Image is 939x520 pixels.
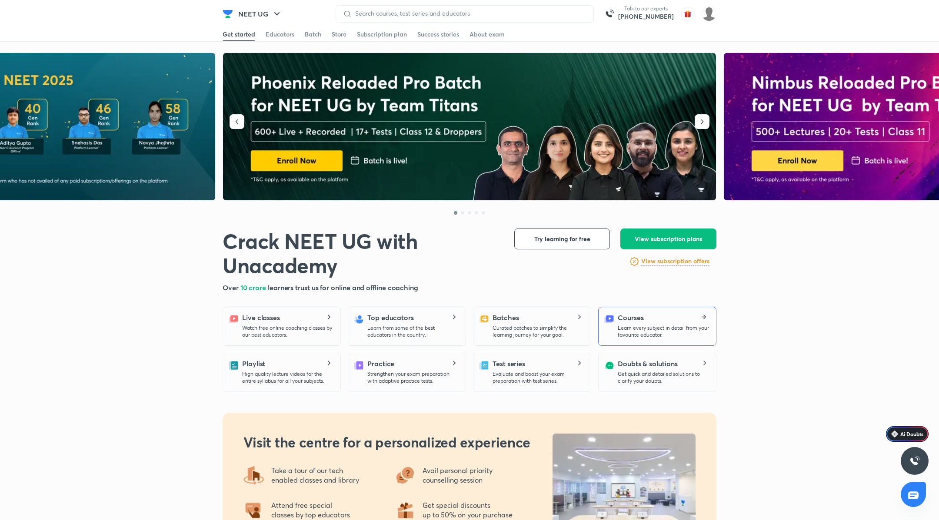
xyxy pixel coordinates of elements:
[493,358,525,369] h5: Test series
[223,229,500,277] h1: Crack NEET UG with Unacademy
[681,7,695,21] img: avatar
[240,283,268,292] span: 10 crore
[417,27,459,41] a: Success stories
[223,9,233,19] img: Company Logo
[493,312,519,323] h5: Batches
[423,466,494,484] p: Avail personal priority counselling session
[332,30,346,39] div: Store
[243,434,530,451] h2: Visit the centre for a personalized experience
[271,500,350,519] p: Attend free special classes by top educators
[367,358,394,369] h5: Practice
[618,312,643,323] h5: Courses
[332,27,346,41] a: Store
[423,500,513,519] p: Get special discounts up to 50% on your purchase
[641,256,709,267] a: View subscription offers
[635,235,702,243] span: View subscription plans
[534,235,590,243] span: Try learning for free
[242,312,280,323] h5: Live classes
[620,229,716,249] button: View subscription plans
[618,12,674,21] a: [PHONE_NUMBER]
[493,325,584,338] p: Curated batches to simplify the learning journey for your goal.
[469,27,505,41] a: About exam
[271,466,359,484] p: Take a tour of our tech enabled classes and library
[417,30,459,39] div: Success stories
[266,30,294,39] div: Educators
[395,465,416,486] img: offering3.png
[909,456,920,466] img: ttu
[367,371,459,384] p: Strengthen your exam preparation with adaptive practice tests.
[305,27,321,41] a: Batch
[618,358,678,369] h5: Doubts & solutions
[233,5,287,23] button: NEET UG
[223,30,255,39] div: Get started
[601,5,618,23] img: call-us
[886,426,929,442] a: Ai Doubts
[242,358,265,369] h5: Playlist
[618,5,674,12] p: Talk to our experts
[268,283,418,292] span: learners trust us for online and offline coaching
[702,7,716,21] img: Subrat
[305,30,321,39] div: Batch
[266,27,294,41] a: Educators
[223,283,240,292] span: Over
[357,30,407,39] div: Subscription plan
[891,431,898,437] img: Icon
[242,325,333,338] p: Watch free online coaching classes by our best educators.
[357,27,407,41] a: Subscription plan
[242,371,333,384] p: High quality lecture videos for the entire syllabus for all your subjects.
[223,27,255,41] a: Get started
[367,312,414,323] h5: Top educators
[641,257,709,266] h6: View subscription offers
[618,325,709,338] p: Learn every subject in detail from your favourite educator.
[900,431,923,437] span: Ai Doubts
[469,30,505,39] div: About exam
[618,371,709,384] p: Get quick and detailed solutions to clarify your doubts.
[514,229,610,249] button: Try learning for free
[352,10,586,17] input: Search courses, test series and educators
[367,325,459,338] p: Learn from some of the best educators in the country.
[493,371,584,384] p: Evaluate and boost your exam preparation with test series.
[243,465,264,486] img: offering4.png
